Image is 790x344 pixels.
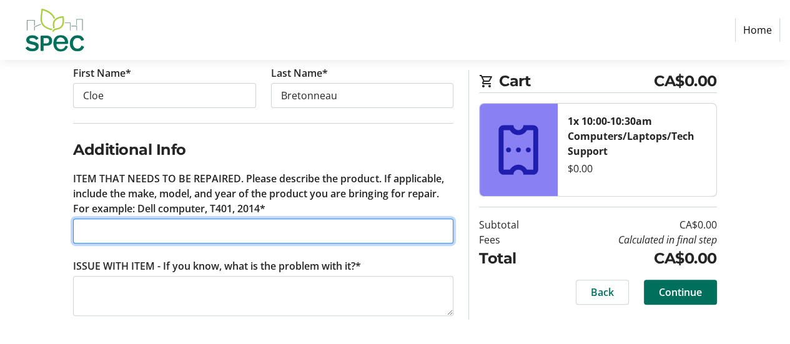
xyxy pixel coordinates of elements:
label: Last Name* [271,66,328,81]
td: CA$0.00 [548,217,717,232]
button: Back [576,280,629,305]
td: CA$0.00 [548,247,717,270]
label: First Name* [73,66,131,81]
a: Home [735,18,780,42]
div: $0.00 [568,161,706,176]
span: Cart [499,70,654,92]
td: Subtotal [479,217,548,232]
td: Fees [479,232,548,247]
h2: Additional Info [73,139,453,161]
label: ISSUE WITH ITEM - If you know, what is the problem with it?* [73,258,361,273]
span: Continue [659,285,702,300]
span: Back [591,285,614,300]
td: Total [479,247,548,270]
span: CA$0.00 [654,70,717,92]
img: SPEC's Logo [10,5,99,55]
td: Calculated in final step [548,232,717,247]
strong: 1x 10:00-10:30am Computers/Laptops/Tech Support [568,114,694,158]
label: ITEM THAT NEEDS TO BE REPAIRED. Please describe the product. If applicable, include the make, mod... [73,171,453,216]
button: Continue [644,280,717,305]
